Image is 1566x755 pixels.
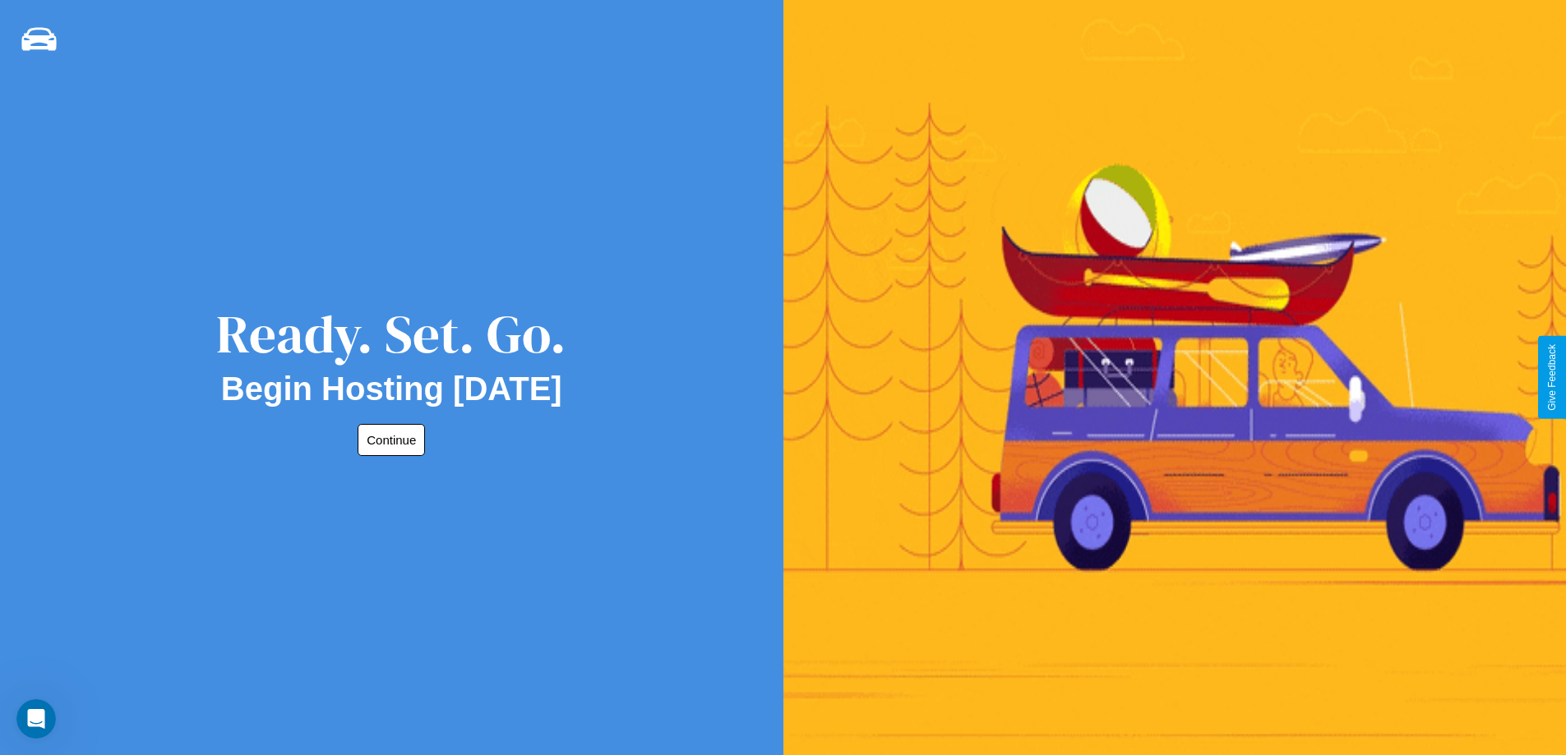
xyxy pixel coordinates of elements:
h2: Begin Hosting [DATE] [221,371,562,407]
button: Continue [358,424,425,456]
div: Ready. Set. Go. [216,297,566,371]
div: Give Feedback [1546,344,1558,411]
iframe: Intercom live chat [16,699,56,739]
